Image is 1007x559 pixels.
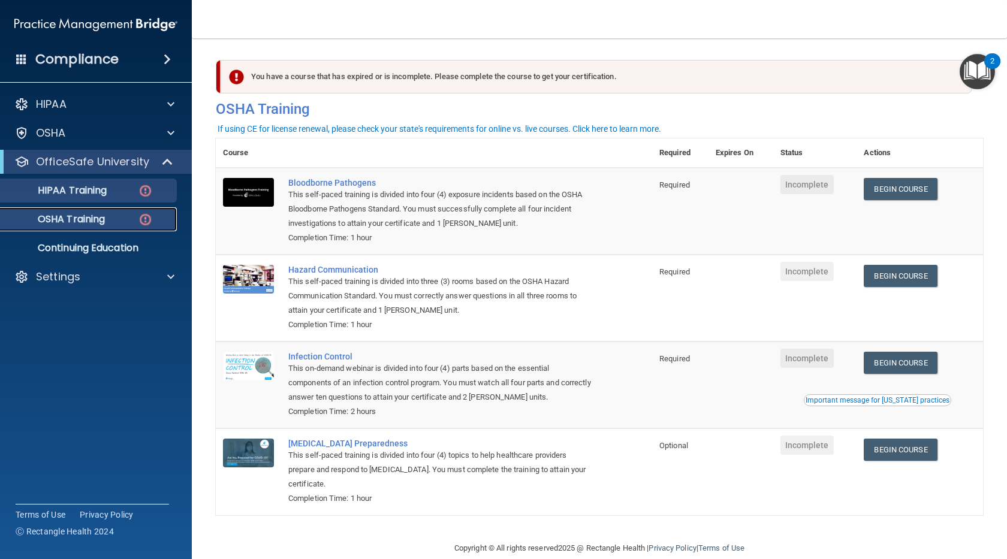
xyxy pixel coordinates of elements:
[288,439,592,448] a: [MEDICAL_DATA] Preparedness
[216,138,281,168] th: Course
[288,231,592,245] div: Completion Time: 1 hour
[864,178,937,200] a: Begin Course
[288,265,592,274] a: Hazard Communication
[221,60,972,93] div: You have a course that has expired or is incomplete. Please complete the course to get your certi...
[288,318,592,332] div: Completion Time: 1 hour
[288,352,592,361] a: Infection Control
[8,185,107,197] p: HIPAA Training
[36,97,67,111] p: HIPAA
[288,188,592,231] div: This self-paced training is divided into four (4) exposure incidents based on the OSHA Bloodborne...
[8,213,105,225] p: OSHA Training
[780,436,834,455] span: Incomplete
[36,126,66,140] p: OSHA
[138,212,153,227] img: danger-circle.6113f641.png
[288,361,592,404] div: This on-demand webinar is divided into four (4) parts based on the essential components of an inf...
[14,270,174,284] a: Settings
[652,138,708,168] th: Required
[16,509,65,521] a: Terms of Use
[659,267,690,276] span: Required
[806,397,949,404] div: Important message for [US_STATE] practices
[659,354,690,363] span: Required
[659,441,688,450] span: Optional
[780,262,834,281] span: Incomplete
[288,491,592,506] div: Completion Time: 1 hour
[14,97,174,111] a: HIPAA
[857,138,983,168] th: Actions
[773,138,857,168] th: Status
[8,242,171,254] p: Continuing Education
[80,509,134,521] a: Privacy Policy
[708,138,773,168] th: Expires On
[990,61,994,77] div: 2
[288,404,592,419] div: Completion Time: 2 hours
[35,51,119,68] h4: Compliance
[780,175,834,194] span: Incomplete
[288,178,592,188] a: Bloodborne Pathogens
[229,70,244,84] img: exclamation-circle-solid-danger.72ef9ffc.png
[698,543,744,552] a: Terms of Use
[36,270,80,284] p: Settings
[216,101,983,117] h4: OSHA Training
[864,265,937,287] a: Begin Course
[649,543,696,552] a: Privacy Policy
[960,54,995,89] button: Open Resource Center, 2 new notifications
[138,183,153,198] img: danger-circle.6113f641.png
[218,125,661,133] div: If using CE for license renewal, please check your state's requirements for online vs. live cours...
[14,13,177,37] img: PMB logo
[14,155,174,169] a: OfficeSafe University
[659,180,690,189] span: Required
[36,155,149,169] p: OfficeSafe University
[288,274,592,318] div: This self-paced training is divided into three (3) rooms based on the OSHA Hazard Communication S...
[864,439,937,461] a: Begin Course
[216,123,663,135] button: If using CE for license renewal, please check your state's requirements for online vs. live cours...
[16,525,114,537] span: Ⓒ Rectangle Health 2024
[804,394,951,406] button: Read this if you are a dental practitioner in the state of CA
[780,349,834,368] span: Incomplete
[288,448,592,491] div: This self-paced training is divided into four (4) topics to help healthcare providers prepare and...
[864,352,937,374] a: Begin Course
[14,126,174,140] a: OSHA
